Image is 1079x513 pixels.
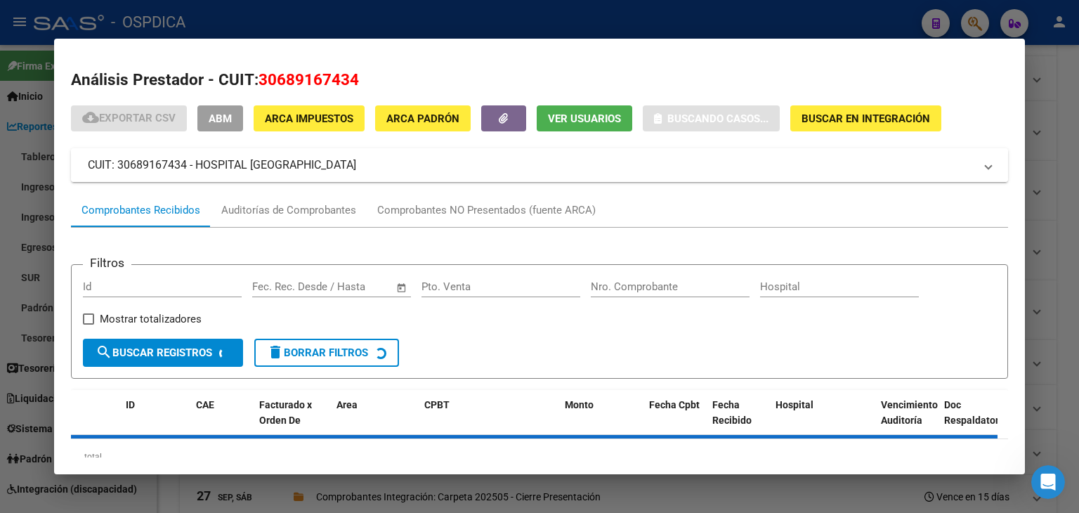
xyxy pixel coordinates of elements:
[71,439,1008,474] div: total
[565,399,594,410] span: Monto
[190,390,254,452] datatable-header-cell: CAE
[375,105,471,131] button: ARCA Padrón
[1031,465,1065,499] iframe: Intercom live chat
[802,112,930,125] span: Buscar en Integración
[71,148,1008,182] mat-expansion-panel-header: CUIT: 30689167434 - HOSPITAL [GEOGRAPHIC_DATA]
[68,7,112,18] h1: Soporte
[267,346,368,359] span: Borrar Filtros
[83,254,131,272] h3: Filtros
[875,390,939,452] datatable-header-cell: Vencimiento Auditoría
[88,157,974,174] mat-panel-title: CUIT: 30689167434 - HOSPITAL [GEOGRAPHIC_DATA]
[96,344,112,361] mat-icon: search
[221,202,356,219] div: Auditorías de Comprobantes
[197,105,243,131] button: ABM
[331,390,419,452] datatable-header-cell: Area
[643,105,780,131] button: Buscando casos...
[336,399,358,410] span: Area
[83,339,243,367] button: Buscar Registros
[11,56,270,429] div: Soporte dice…
[386,112,459,125] span: ARCA Padrón
[71,68,1008,92] h2: Análisis Prestador - CUIT:
[254,105,365,131] button: ARCA Impuestos
[393,280,410,296] button: Open calendar
[667,112,769,125] span: Buscando casos...
[40,8,63,30] div: Profile image for Soporte
[82,112,176,124] span: Exportar CSV
[252,280,309,293] input: Fecha inicio
[254,339,399,367] button: Borrar Filtros
[790,105,941,131] button: Buscar en Integración
[68,18,145,32] p: Activo hace 30m
[537,105,632,131] button: Ver Usuarios
[29,74,51,96] div: Profile image for Soporte
[220,6,247,32] button: Inicio
[82,109,99,126] mat-icon: cloud_download
[881,399,938,427] span: Vencimiento Auditoría
[259,399,312,427] span: Facturado x Orden De
[29,108,252,204] div: ​📅 ¡Llegó el nuevo ! ​ Tené todas tus fechas y gestiones en un solo lugar. Ingresá en el menú lat...
[939,390,1023,452] datatable-header-cell: Doc Respaldatoria
[9,6,36,32] button: go back
[120,390,190,452] datatable-header-cell: ID
[196,399,214,410] span: CAE
[649,399,700,410] span: Fecha Cpbt
[267,344,284,361] mat-icon: delete
[209,112,232,125] span: ABM
[776,399,813,410] span: Hospital
[944,399,1007,427] span: Doc Respaldatoria
[98,217,183,228] span: Ir al Calendario
[254,390,331,452] datatable-header-cell: Facturado x Orden De
[770,390,875,452] datatable-header-cell: Hospital
[559,390,643,452] datatable-header-cell: Monto
[259,70,359,89] span: 30689167434
[100,311,202,327] span: Mostrar totalizadores
[29,191,157,202] b: Inicio → Calendario SSS
[70,211,211,236] a: Ir al Calendario
[63,79,98,90] span: Soporte
[419,390,559,452] datatable-header-cell: CPBT
[29,243,252,395] div: ​✅ Mantenerte al día con tus presentaciones ✅ Tener tu agenda organizada para anticipar cada pres...
[322,280,390,293] input: Fecha fin
[29,108,197,134] b: Calendario de Presentaciones de la SSS
[29,257,227,268] b: Con esta herramientas vas a poder:
[712,399,752,427] span: Fecha Recibido
[548,112,621,125] span: Ver Usuarios
[96,346,212,359] span: Buscar Registros
[424,399,450,410] span: CPBT
[265,112,353,125] span: ARCA Impuestos
[247,6,272,31] div: Cerrar
[707,390,770,452] datatable-header-cell: Fecha Recibido
[81,202,200,219] div: Comprobantes Recibidos
[71,105,187,131] button: Exportar CSV
[126,399,135,410] span: ID
[377,202,596,219] div: Comprobantes NO Presentados (fuente ARCA)
[643,390,707,452] datatable-header-cell: Fecha Cpbt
